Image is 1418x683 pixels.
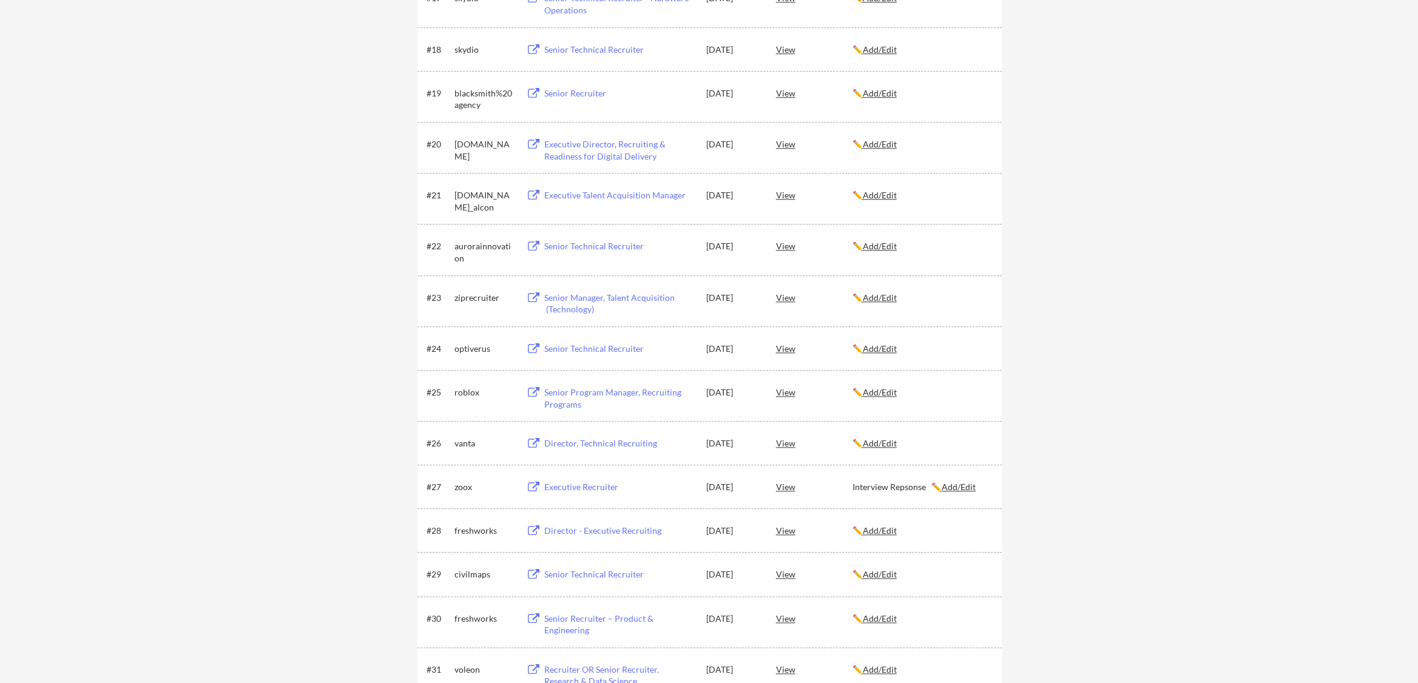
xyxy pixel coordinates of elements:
[454,437,515,449] div: vanta
[706,386,760,399] div: [DATE]
[706,664,760,676] div: [DATE]
[863,241,897,251] u: Add/Edit
[776,235,852,257] div: View
[544,343,695,355] div: Senior Technical Recruiter
[863,438,897,448] u: Add/Edit
[706,613,760,625] div: [DATE]
[776,519,852,541] div: View
[863,387,897,397] u: Add/Edit
[863,190,897,200] u: Add/Edit
[863,292,897,303] u: Add/Edit
[706,44,760,56] div: [DATE]
[544,568,695,580] div: Senior Technical Recruiter
[863,88,897,98] u: Add/Edit
[454,481,515,493] div: zoox
[852,437,991,449] div: ✏️
[454,138,515,162] div: [DOMAIN_NAME]
[863,569,897,579] u: Add/Edit
[544,481,695,493] div: Executive Recruiter
[544,292,695,315] div: Senior Manager, Talent Acquisition (Technology)
[706,343,760,355] div: [DATE]
[544,613,695,636] div: Senior Recruiter – Product & Engineering
[852,292,991,304] div: ✏️
[776,82,852,104] div: View
[544,240,695,252] div: Senior Technical Recruiter
[706,568,760,580] div: [DATE]
[544,87,695,99] div: Senior Recruiter
[863,664,897,675] u: Add/Edit
[454,189,515,213] div: [DOMAIN_NAME]_alcon
[863,139,897,149] u: Add/Edit
[454,568,515,580] div: civilmaps
[454,525,515,537] div: freshworks
[427,240,450,252] div: #22
[454,664,515,676] div: voleon
[776,38,852,60] div: View
[454,87,515,111] div: blacksmith%20agency
[706,189,760,201] div: [DATE]
[863,525,897,536] u: Add/Edit
[776,563,852,585] div: View
[706,292,760,304] div: [DATE]
[863,343,897,354] u: Add/Edit
[454,613,515,625] div: freshworks
[852,386,991,399] div: ✏️
[427,664,450,676] div: #31
[427,481,450,493] div: #27
[427,138,450,150] div: #20
[427,44,450,56] div: #18
[942,482,976,492] u: Add/Edit
[852,240,991,252] div: ✏️
[776,184,852,206] div: View
[544,189,695,201] div: Executive Talent Acquisition Manager
[427,189,450,201] div: #21
[454,343,515,355] div: optiverus
[706,437,760,449] div: [DATE]
[427,292,450,304] div: #23
[776,133,852,155] div: View
[776,337,852,359] div: View
[706,87,760,99] div: [DATE]
[852,481,991,493] div: Interview Repsonse ✏️
[776,286,852,308] div: View
[852,613,991,625] div: ✏️
[776,607,852,629] div: View
[427,568,450,580] div: #29
[852,87,991,99] div: ✏️
[706,240,760,252] div: [DATE]
[706,525,760,537] div: [DATE]
[776,658,852,680] div: View
[427,525,450,537] div: #28
[852,343,991,355] div: ✏️
[863,44,897,55] u: Add/Edit
[454,44,515,56] div: skydio
[427,613,450,625] div: #30
[544,525,695,537] div: Director - Executive Recruiting
[427,87,450,99] div: #19
[427,437,450,449] div: #26
[776,432,852,454] div: View
[454,240,515,264] div: aurorainnovation
[852,189,991,201] div: ✏️
[852,44,991,56] div: ✏️
[852,138,991,150] div: ✏️
[863,613,897,624] u: Add/Edit
[544,386,695,410] div: Senior Program Manager, Recruiting Programs
[706,481,760,493] div: [DATE]
[776,381,852,403] div: View
[544,138,695,162] div: Executive Director, Recruiting & Readiness for Digital Delivery
[454,386,515,399] div: roblox
[776,476,852,497] div: View
[852,568,991,580] div: ✏️
[544,44,695,56] div: Senior Technical Recruiter
[706,138,760,150] div: [DATE]
[544,437,695,449] div: Director, Technical Recruiting
[454,292,515,304] div: ziprecruiter
[852,664,991,676] div: ✏️
[427,343,450,355] div: #24
[427,386,450,399] div: #25
[852,525,991,537] div: ✏️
